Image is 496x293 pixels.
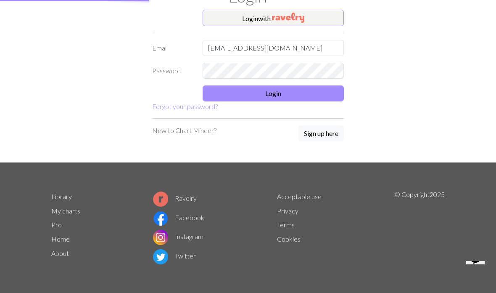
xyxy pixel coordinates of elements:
label: Email [147,40,198,56]
iframe: chat widget [463,261,491,288]
img: Ravelry [272,13,304,23]
p: New to Chart Minder? [152,125,216,136]
a: Ravelry [153,194,197,202]
button: Sign up here [298,125,344,141]
a: Pro [51,221,62,229]
a: Library [51,192,72,200]
a: Acceptable use [277,192,322,200]
img: Facebook logo [153,211,168,226]
label: Password [147,63,198,79]
img: Instagram logo [153,230,168,245]
a: Cookies [277,235,301,243]
img: Ravelry logo [153,192,168,207]
a: My charts [51,207,80,215]
a: Terms [277,221,295,229]
a: Sign up here [298,125,344,142]
a: About [51,249,69,257]
a: Home [51,235,70,243]
a: Privacy [277,207,298,215]
p: © Copyright 2025 [394,189,445,266]
img: Twitter logo [153,249,168,264]
button: Loginwith [203,10,344,27]
a: Forgot your password? [152,102,218,110]
a: Instagram [153,232,203,240]
a: Twitter [153,252,196,260]
button: Login [203,85,344,101]
a: Facebook [153,213,204,221]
